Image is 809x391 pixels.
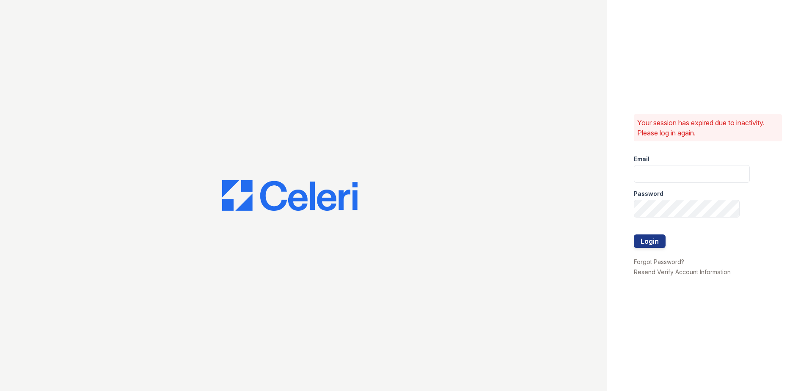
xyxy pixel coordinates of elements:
[634,155,649,163] label: Email
[634,234,666,248] button: Login
[634,258,684,265] a: Forgot Password?
[637,118,779,138] p: Your session has expired due to inactivity. Please log in again.
[222,180,358,211] img: CE_Logo_Blue-a8612792a0a2168367f1c8372b55b34899dd931a85d93a1a3d3e32e68fde9ad4.png
[634,190,663,198] label: Password
[634,268,731,275] a: Resend Verify Account Information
